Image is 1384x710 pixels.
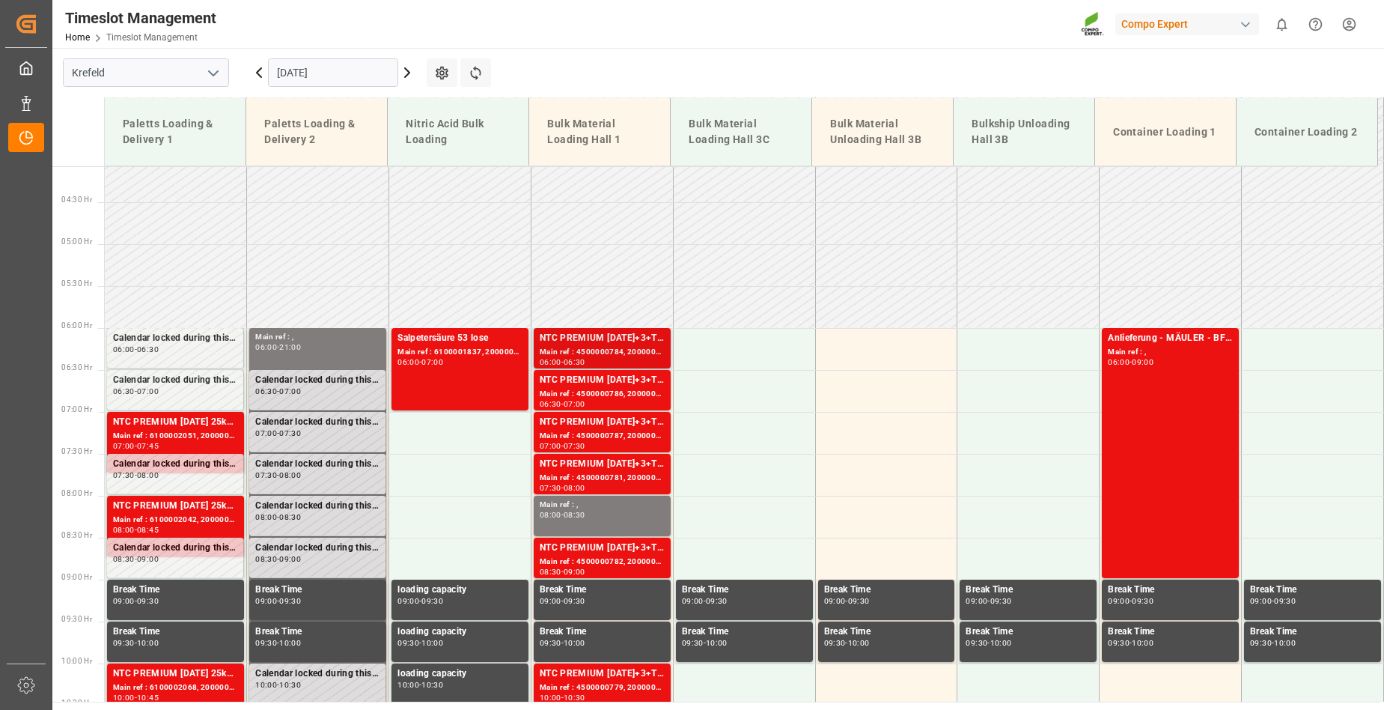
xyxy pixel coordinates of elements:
[61,279,92,288] span: 05:30 Hr
[561,443,564,449] div: -
[1132,598,1153,604] div: 09:30
[113,472,135,479] div: 07:30
[824,110,941,154] div: Bulk Material Unloading Hall 3B
[540,472,665,485] div: Main ref : 4500000781, 2000000504
[564,598,585,604] div: 09:30
[540,568,561,575] div: 08:30
[61,405,92,413] span: 07:00 Hr
[682,598,704,604] div: 09:00
[540,667,665,682] div: NTC PREMIUM [DATE]+3+TE BULK
[135,694,137,701] div: -
[135,472,137,479] div: -
[258,110,375,154] div: Paletts Loading & Delivery 2
[268,58,398,87] input: DD.MM.YYYY
[421,598,443,604] div: 09:30
[1132,359,1153,365] div: 09:00
[61,699,92,707] span: 10:30 Hr
[540,583,665,598] div: Break Time
[421,682,443,688] div: 10:30
[1274,640,1296,646] div: 10:00
[397,359,419,365] div: 06:00
[137,346,159,353] div: 06:30
[421,640,443,646] div: 10:00
[201,61,224,85] button: open menu
[419,682,421,688] div: -
[400,110,516,154] div: Nitric Acid Bulk Loading
[848,598,870,604] div: 09:30
[113,640,135,646] div: 09:30
[987,598,990,604] div: -
[682,640,704,646] div: 09:30
[540,443,561,449] div: 07:00
[987,640,990,646] div: -
[277,598,279,604] div: -
[824,640,846,646] div: 09:30
[1265,7,1299,41] button: show 0 new notifications
[135,346,137,353] div: -
[540,401,561,407] div: 06:30
[279,598,301,604] div: 09:30
[1272,640,1274,646] div: -
[61,489,92,497] span: 08:00 Hr
[277,388,279,395] div: -
[137,598,159,604] div: 09:30
[113,541,237,556] div: Calendar locked during this period.
[540,694,561,701] div: 10:00
[1108,359,1130,365] div: 06:00
[564,443,585,449] div: 07:30
[540,625,665,640] div: Break Time
[113,625,238,640] div: Break Time
[61,237,92,246] span: 05:00 Hr
[255,667,379,682] div: Calendar locked during this period.
[255,344,277,351] div: 06:00
[824,583,949,598] div: Break Time
[61,321,92,330] span: 06:00 Hr
[1272,598,1274,604] div: -
[540,346,665,359] div: Main ref : 4500000784, 2000000504
[135,527,137,533] div: -
[845,640,847,646] div: -
[706,640,728,646] div: 10:00
[1081,11,1105,37] img: Screenshot%202023-09-29%20at%2010.02.21.png_1712312052.png
[1250,640,1272,646] div: 09:30
[704,640,706,646] div: -
[561,401,564,407] div: -
[65,32,90,43] a: Home
[113,667,238,682] div: NTC PREMIUM [DATE] 25kg (x40) D,EN,PLBT SPORT [DATE] 25%UH 3M 25kg (x40) INT
[540,485,561,491] div: 07:30
[845,598,847,604] div: -
[1115,10,1265,38] button: Compo Expert
[397,598,419,604] div: 09:00
[824,625,949,640] div: Break Time
[397,346,522,359] div: Main ref : 6100001837, 2000001476
[255,472,277,479] div: 07:30
[279,682,301,688] div: 10:30
[824,598,846,604] div: 09:00
[397,625,522,640] div: loading capacity
[564,512,585,518] div: 08:30
[135,598,137,604] div: -
[277,556,279,562] div: -
[966,625,1091,640] div: Break Time
[255,598,277,604] div: 09:00
[65,7,216,29] div: Timeslot Management
[255,625,380,640] div: Break Time
[540,640,561,646] div: 09:30
[255,388,277,395] div: 06:30
[1132,640,1153,646] div: 10:00
[255,556,277,562] div: 08:30
[61,573,92,581] span: 09:00 Hr
[277,430,279,437] div: -
[1108,625,1233,640] div: Break Time
[540,512,561,518] div: 08:00
[564,401,585,407] div: 07:00
[540,556,665,568] div: Main ref : 4500000782, 2000000504
[277,472,279,479] div: -
[540,682,665,694] div: Main ref : 4500000779, 2000000504
[421,359,443,365] div: 07:00
[706,598,728,604] div: 09:30
[397,667,522,682] div: loading capacity
[135,640,137,646] div: -
[397,682,419,688] div: 10:00
[1250,625,1375,640] div: Break Time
